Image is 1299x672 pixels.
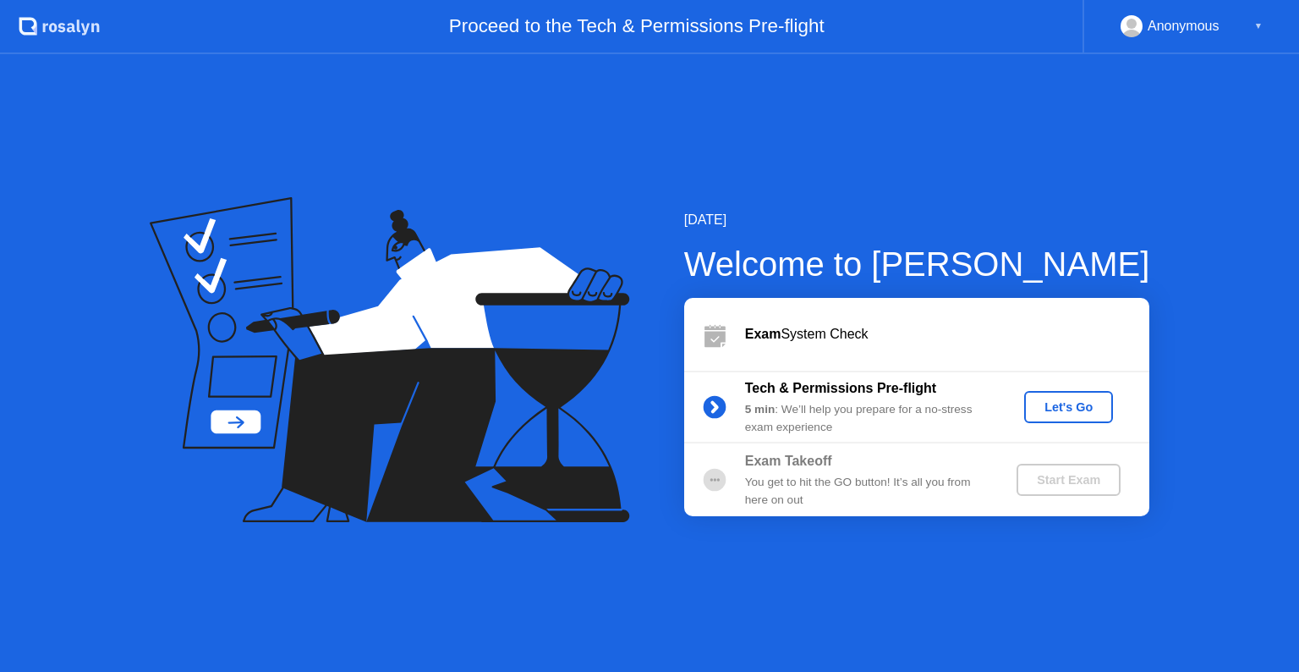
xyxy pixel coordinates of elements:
div: ▼ [1254,15,1263,37]
div: : We’ll help you prepare for a no-stress exam experience [745,401,989,436]
div: Start Exam [1023,473,1114,487]
b: 5 min [745,403,776,416]
div: System Check [745,324,1149,344]
b: Exam Takeoff [745,454,832,468]
div: [DATE] [684,210,1150,230]
button: Start Exam [1017,464,1121,496]
div: Let's Go [1031,400,1106,414]
button: Let's Go [1024,391,1113,423]
div: You get to hit the GO button! It’s all you from here on out [745,474,989,509]
b: Exam [745,327,781,341]
div: Anonymous [1148,15,1220,37]
div: Welcome to [PERSON_NAME] [684,239,1150,289]
b: Tech & Permissions Pre-flight [745,381,936,395]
